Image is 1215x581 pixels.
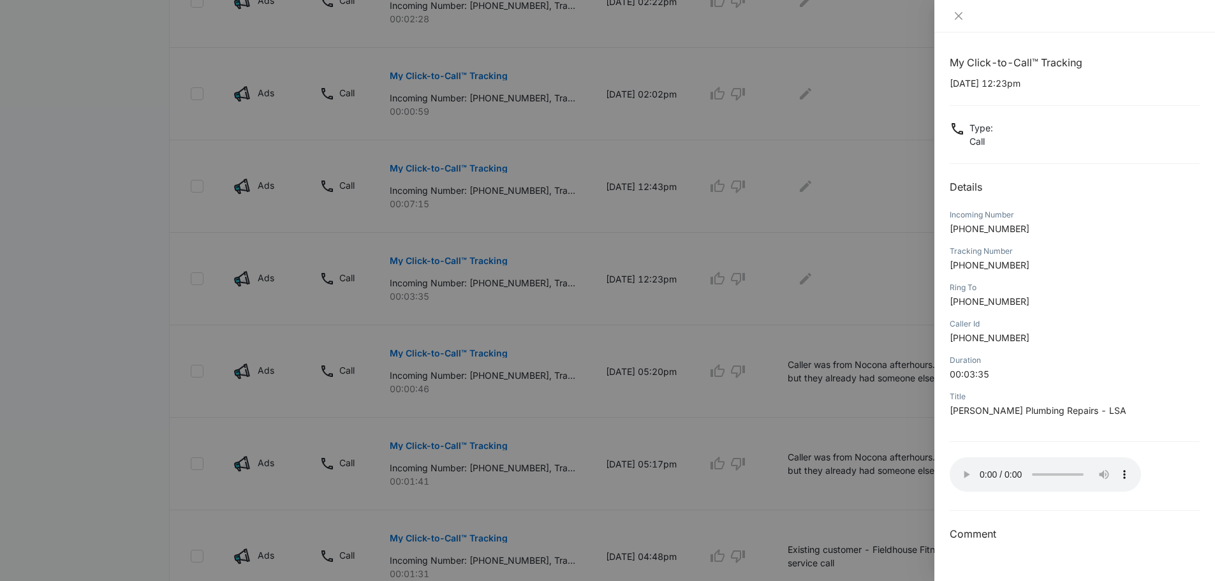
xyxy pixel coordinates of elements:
div: Duration [950,355,1200,366]
div: Incoming Number [950,209,1200,221]
div: Tracking Number [950,246,1200,257]
h2: Details [950,179,1200,195]
span: close [954,11,964,21]
audio: Your browser does not support the audio tag. [950,457,1141,492]
p: Call [969,135,993,148]
span: [PHONE_NUMBER] [950,223,1029,234]
span: 00:03:35 [950,369,989,379]
div: Caller Id [950,318,1200,330]
p: [DATE] 12:23pm [950,77,1200,90]
h3: Comment [950,526,1200,541]
div: Ring To [950,282,1200,293]
span: [PHONE_NUMBER] [950,296,1029,307]
p: Type : [969,121,993,135]
span: [PHONE_NUMBER] [950,260,1029,270]
span: [PERSON_NAME] Plumbing Repairs - LSA [950,405,1126,416]
h1: My Click-to-Call™ Tracking [950,55,1200,70]
div: Title [950,391,1200,402]
span: [PHONE_NUMBER] [950,332,1029,343]
button: Close [950,10,968,22]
